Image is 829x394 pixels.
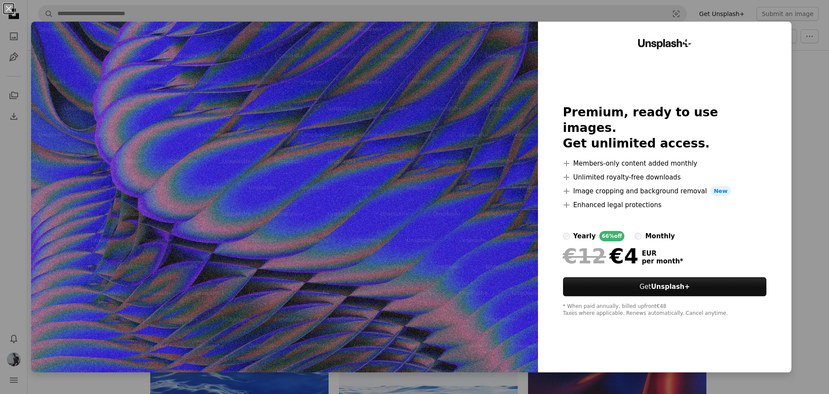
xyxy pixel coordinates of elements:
input: monthly [635,233,642,240]
li: Members-only content added monthly [563,158,767,169]
div: monthly [645,231,675,241]
div: yearly [573,231,596,241]
span: EUR [642,250,683,257]
li: Image cropping and background removal [563,186,767,196]
input: yearly66%off [563,233,570,240]
a: GetUnsplash+ [563,277,767,296]
span: New [710,186,731,196]
span: €12 [563,245,606,267]
li: Enhanced legal protections [563,200,767,210]
h2: Premium, ready to use images. Get unlimited access. [563,105,767,151]
div: €4 [563,245,639,267]
div: 66% off [599,231,625,241]
div: * When paid annually, billed upfront €48 Taxes where applicable. Renews automatically. Cancel any... [563,303,767,317]
li: Unlimited royalty-free downloads [563,172,767,183]
span: per month * [642,257,683,265]
strong: Unsplash+ [651,283,690,291]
